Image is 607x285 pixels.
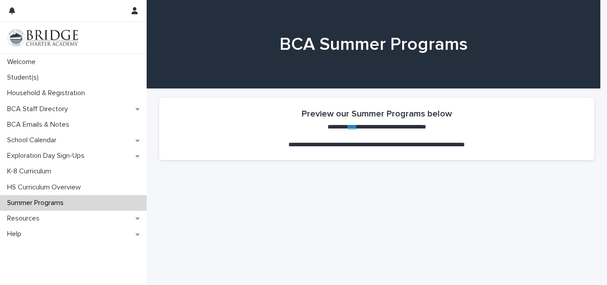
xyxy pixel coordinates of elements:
[4,120,76,129] p: BCA Emails & Notes
[4,183,88,192] p: HS Curriculum Overview
[7,29,78,47] img: V1C1m3IdTEidaUdm9Hs0
[4,89,92,97] p: Household & Registration
[4,199,71,207] p: Summer Programs
[4,214,47,223] p: Resources
[4,58,43,66] p: Welcome
[4,167,58,176] p: K-8 Curriculum
[156,34,591,55] h1: BCA Summer Programs
[302,108,452,119] h2: Preview our Summer Programs below
[4,230,28,238] p: Help
[4,136,64,145] p: School Calendar
[4,73,46,82] p: Student(s)
[4,105,75,113] p: BCA Staff Directory
[4,152,92,160] p: Exploration Day Sign-Ups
